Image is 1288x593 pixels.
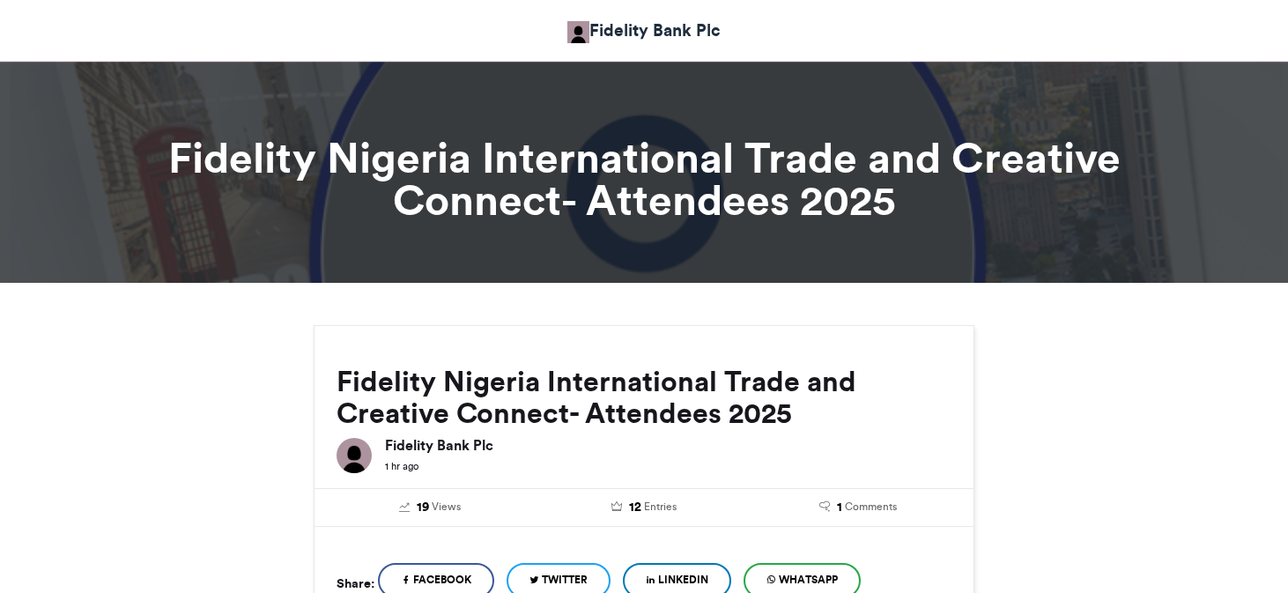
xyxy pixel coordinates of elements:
[551,498,738,517] a: 12 Entries
[837,498,842,517] span: 1
[337,498,524,517] a: 19 Views
[413,572,471,588] span: Facebook
[385,438,951,452] h6: Fidelity Bank Plc
[542,572,588,588] span: Twitter
[764,498,951,517] a: 1 Comments
[845,499,897,515] span: Comments
[432,499,461,515] span: Views
[385,460,418,472] small: 1 hr ago
[337,366,951,429] h2: Fidelity Nigeria International Trade and Creative Connect- Attendees 2025
[337,438,372,473] img: Fidelity Bank Plc
[658,572,708,588] span: LinkedIn
[567,18,721,43] a: Fidelity Bank Plc
[417,498,429,517] span: 19
[779,572,838,588] span: WhatsApp
[567,21,589,43] img: Fidelity Bank
[155,137,1133,221] h1: Fidelity Nigeria International Trade and Creative Connect- Attendees 2025
[629,498,641,517] span: 12
[644,499,677,515] span: Entries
